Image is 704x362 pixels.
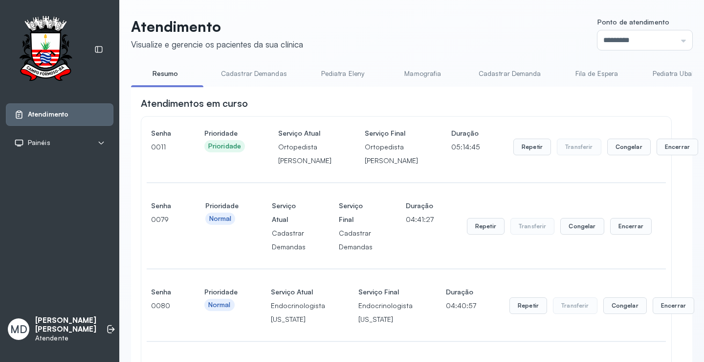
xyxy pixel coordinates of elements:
p: 0011 [151,140,171,154]
h4: Serviço Final [339,199,373,226]
button: Repetir [509,297,547,314]
button: Congelar [607,139,651,155]
a: Cadastrar Demandas [211,66,297,82]
h4: Senha [151,199,172,213]
h4: Serviço Atual [278,126,331,140]
p: 0080 [151,299,171,313]
button: Transferir [557,139,601,155]
span: Ponto de atendimento [597,18,669,26]
h4: Serviço Final [365,126,418,140]
h4: Serviço Atual [272,199,306,226]
p: Ortopedista [PERSON_NAME] [278,140,331,168]
button: Transferir [553,297,597,314]
button: Transferir [510,218,555,235]
button: Repetir [513,139,551,155]
h4: Prioridade [205,199,239,213]
span: Painéis [28,139,50,147]
a: Mamografia [389,66,457,82]
h4: Serviço Final [358,285,413,299]
a: Cadastrar Demanda [469,66,551,82]
span: Atendimento [28,110,68,119]
p: 04:40:57 [446,299,476,313]
h4: Senha [151,126,171,140]
button: Encerrar [653,297,694,314]
div: Prioridade [208,142,241,150]
h4: Senha [151,285,171,299]
img: Logotipo do estabelecimento [10,16,81,84]
div: Normal [208,301,231,309]
p: 04:41:27 [406,213,434,226]
a: Resumo [131,66,199,82]
a: Fila de Espera [563,66,631,82]
p: Cadastrar Demandas [339,226,373,254]
h3: Atendimentos em curso [141,97,248,110]
div: Visualize e gerencie os pacientes da sua clínica [131,39,303,49]
p: Cadastrar Demandas [272,226,306,254]
p: 05:14:45 [451,140,480,154]
h4: Duração [446,285,476,299]
p: Endocrinologista [US_STATE] [271,299,325,326]
button: Congelar [603,297,647,314]
button: Repetir [467,218,505,235]
h4: Prioridade [204,285,238,299]
p: Endocrinologista [US_STATE] [358,299,413,326]
h4: Prioridade [204,126,245,140]
p: [PERSON_NAME] [PERSON_NAME] [35,316,96,335]
p: Ortopedista [PERSON_NAME] [365,140,418,168]
div: Normal [209,215,232,223]
h4: Duração [451,126,480,140]
p: Atendente [35,334,96,342]
h4: Duração [406,199,434,213]
a: Atendimento [14,110,105,120]
a: Pediatra Eleny [308,66,377,82]
h4: Serviço Atual [271,285,325,299]
button: Encerrar [610,218,652,235]
button: Congelar [560,218,604,235]
button: Encerrar [657,139,698,155]
p: Atendimento [131,18,303,35]
p: 0079 [151,213,172,226]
